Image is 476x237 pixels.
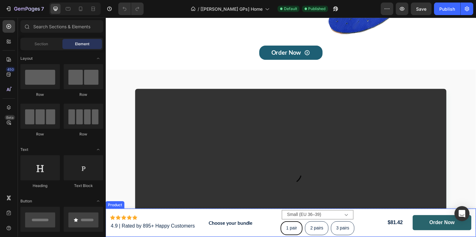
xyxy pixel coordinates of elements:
span: Element [75,41,89,47]
span: Toggle open [93,145,103,155]
div: Row [20,92,60,97]
iframe: Design area [105,18,476,237]
p: 7 [41,5,44,13]
input: Search Sections & Elements [20,20,103,33]
span: Toggle open [93,196,103,206]
div: Row [64,131,103,137]
p: Order Now [169,32,199,39]
div: Row [20,131,60,137]
span: Published [308,6,326,12]
span: 2 pairs [208,212,221,217]
div: $81.42 [279,205,303,212]
span: Section [35,41,48,47]
span: 1 pair [184,212,195,217]
div: Order Now [329,205,355,212]
div: Heading [20,183,60,189]
div: Open Intercom Messenger [455,206,470,221]
span: Default [284,6,297,12]
a: Order Now [156,29,221,43]
div: Undo/Redo [118,3,144,15]
div: Beta [5,115,15,120]
div: Row [64,92,103,97]
p: Choose your bundle [105,205,152,212]
span: [[PERSON_NAME] GPs] Home [201,6,263,12]
span: Layout [20,56,33,61]
button: 7 [3,3,47,15]
div: Product [1,188,18,193]
div: 450 [6,67,15,72]
button: Order Now [312,201,372,216]
span: Text [20,147,28,152]
div: Text Block [64,183,103,189]
span: Button [20,198,32,204]
span: Save [416,6,427,12]
div: Publish [440,6,455,12]
span: Toggle open [93,53,103,63]
button: Publish [434,3,461,15]
span: / [198,6,199,12]
button: Save [411,3,432,15]
span: 3 pairs [234,212,248,217]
